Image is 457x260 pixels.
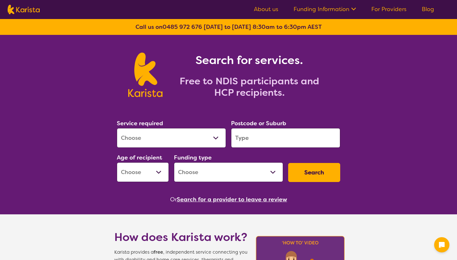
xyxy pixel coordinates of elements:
[117,154,162,161] label: Age of recipient
[422,5,434,13] a: Blog
[114,230,248,245] h1: How does Karista work?
[8,5,40,14] img: Karista logo
[371,5,407,13] a: For Providers
[231,128,340,148] input: Type
[154,249,163,255] b: free
[117,120,163,127] label: Service required
[177,195,287,204] button: Search for a provider to leave a review
[254,5,278,13] a: About us
[288,163,340,182] button: Search
[162,23,202,31] a: 0485 972 676
[170,53,329,68] h1: Search for services.
[128,53,162,97] img: Karista logo
[170,195,177,204] span: Or
[294,5,356,13] a: Funding Information
[231,120,286,127] label: Postcode or Suburb
[170,75,329,98] h2: Free to NDIS participants and HCP recipients.
[136,23,322,31] b: Call us on [DATE] to [DATE] 8:30am to 6:30pm AEST
[174,154,212,161] label: Funding type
